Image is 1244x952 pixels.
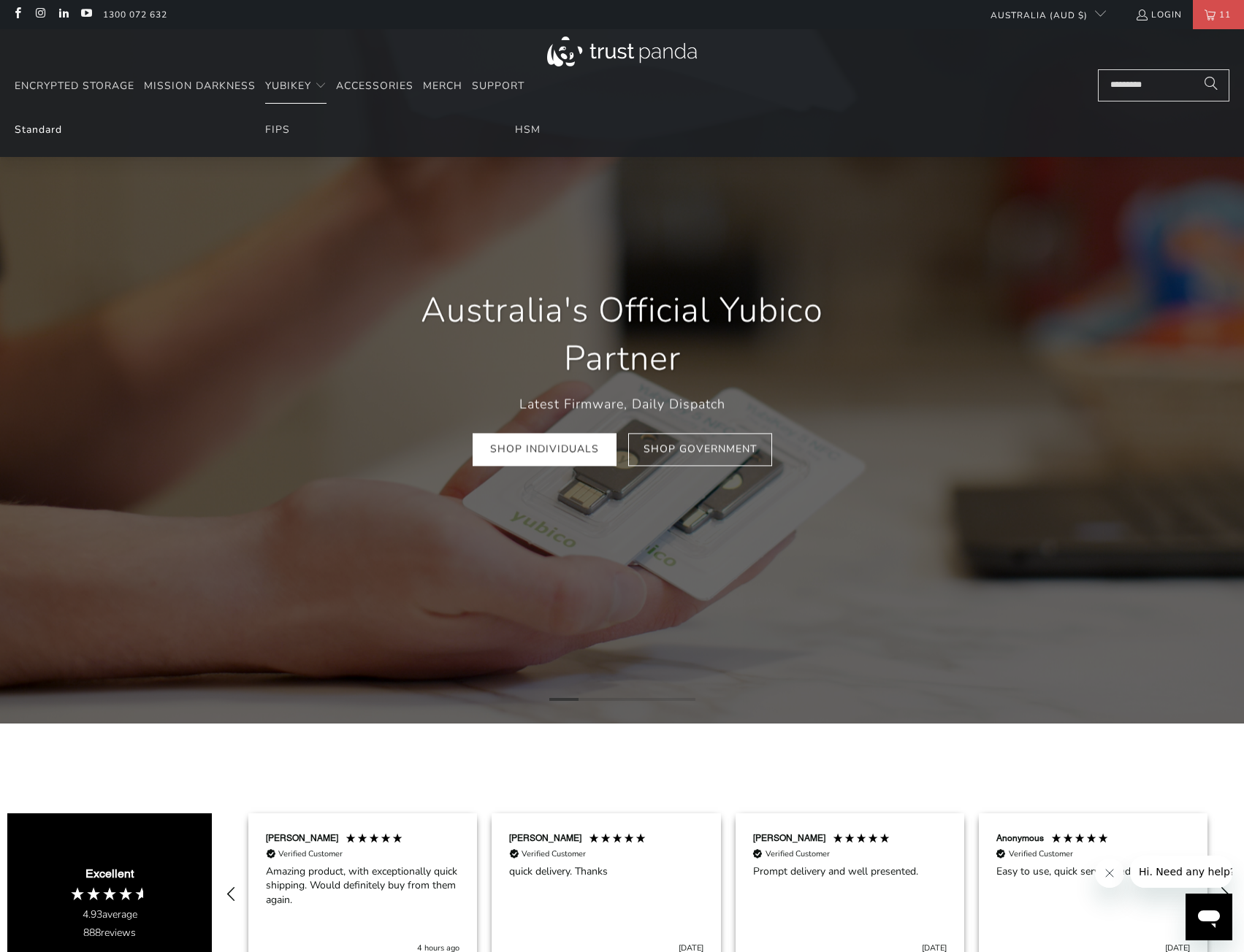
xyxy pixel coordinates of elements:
span: Encrypted Storage [15,79,134,93]
span: Support [472,79,524,93]
nav: Translation missing: en.navigation.header.main_nav [15,69,524,104]
h1: Australia's Official Yubico Partner [381,287,863,383]
div: 5 Stars [832,832,894,848]
span: Accessories [336,79,413,93]
a: Shop Individuals [473,433,617,466]
div: REVIEWS.io Carousel Scroll Left [214,877,249,912]
div: average [83,907,137,922]
iframe: Button to launch messaging window [1186,894,1232,940]
div: Amazing product, with exceptionally quick shipping. Would definitely buy from them again. [266,864,459,907]
div: Verified Customer [766,848,830,859]
a: Mission Darkness [144,69,256,104]
span: 888 [83,926,101,940]
div: 5 Stars [345,832,407,848]
div: quick delivery. Thanks [509,864,703,879]
span: 4.93 [83,907,102,921]
a: Standard [15,123,62,137]
li: Page dot 3 [608,698,637,701]
span: Merch [423,79,462,93]
img: Trust Panda Australia [547,37,697,66]
div: 4.93 Stars [69,886,150,902]
input: Search... [1098,69,1229,101]
div: Prompt delivery and well presented. [753,864,947,879]
div: Easy to use, quick service and delivery. [996,864,1190,879]
li: Page dot 4 [637,698,666,701]
a: Shop Government [628,433,772,466]
a: Trust Panda Australia on Facebook [11,9,23,20]
li: Page dot 5 [666,698,695,701]
li: Page dot 1 [549,698,579,701]
a: Merch [423,69,462,104]
div: Anonymous [996,832,1044,845]
span: YubiKey [265,79,311,93]
a: FIPS [265,123,290,137]
div: Excellent [85,866,134,882]
a: HSM [515,123,541,137]
div: 5 Stars [1050,832,1113,848]
a: Support [472,69,524,104]
iframe: Close message [1095,859,1124,888]
iframe: Message from company [1130,856,1232,888]
a: Trust Panda Australia on YouTube [80,9,92,20]
div: 5 Stars [588,832,650,848]
a: Accessories [336,69,413,104]
a: Encrypted Storage [15,69,134,104]
button: Search [1193,69,1229,101]
div: [PERSON_NAME] [266,832,338,845]
a: 1300 072 632 [103,7,167,23]
summary: YubiKey [265,69,327,104]
div: Verified Customer [278,848,343,859]
div: [PERSON_NAME] [753,832,825,845]
iframe: Reviews Widget [7,753,1237,794]
div: [PERSON_NAME] [509,832,581,845]
div: Verified Customer [522,848,586,859]
p: Latest Firmware, Daily Dispatch [381,394,863,415]
a: Login [1135,7,1182,23]
span: Hi. Need any help? [9,10,105,22]
div: reviews [83,926,136,940]
li: Page dot 2 [579,698,608,701]
a: Trust Panda Australia on LinkedIn [57,9,69,20]
span: Mission Darkness [144,79,256,93]
a: Trust Panda Australia on Instagram [34,9,46,20]
div: Verified Customer [1009,848,1073,859]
